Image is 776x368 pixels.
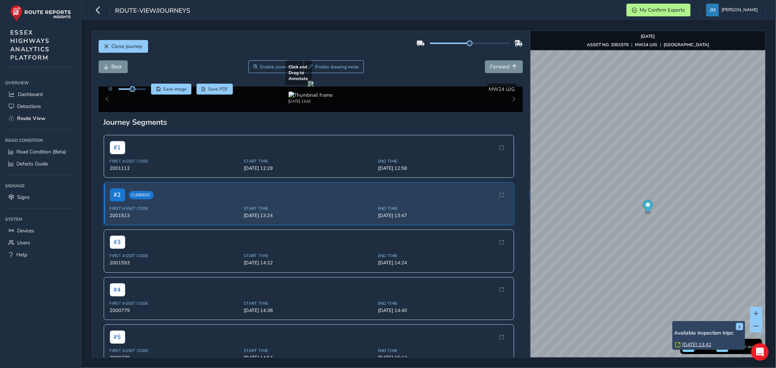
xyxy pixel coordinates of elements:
span: Start Time: [244,206,374,211]
span: Current [129,191,154,199]
span: Close journey [112,43,143,50]
button: Draw [303,60,364,73]
a: Signs [5,191,76,203]
div: [DATE] 13:42 [288,99,333,104]
button: Forward [485,60,523,73]
span: My Confirm Exports [640,7,685,13]
span: First Asset Code: [110,206,240,211]
button: [PERSON_NAME] [706,4,760,16]
div: Overview [5,77,76,88]
div: Open Intercom Messenger [751,343,769,361]
strong: MW24 UJG [635,42,657,48]
strong: [GEOGRAPHIC_DATA] [664,42,709,48]
a: Road Condition (Beta) [5,146,76,158]
span: Users [17,239,30,246]
span: First Asset Code: [110,253,240,259]
span: Save image [163,86,187,92]
span: Signs [17,194,30,201]
button: Close journey [99,40,148,53]
span: End Time: [378,253,508,259]
span: First Asset Code: [110,159,240,164]
span: # 1 [110,141,125,154]
span: [DATE] 14:40 [378,307,508,314]
span: Route View [17,115,45,122]
span: # 5 [110,331,125,344]
span: Enable zoom mode [260,64,299,70]
div: Map marker [643,200,653,215]
div: | | [587,42,709,48]
span: End Time: [378,206,508,211]
button: x [736,323,743,330]
span: End Time: [378,348,508,353]
span: Start Time: [244,301,374,306]
button: PDF [196,84,233,95]
span: route-view/journeys [115,6,190,16]
div: System [5,214,76,225]
button: Zoom [248,60,303,73]
div: Signage [5,180,76,191]
span: Detections [17,103,41,110]
span: Dashboard [18,91,43,98]
img: diamond-layout [706,4,719,16]
span: Devices [17,227,34,234]
span: First Asset Code: [110,301,240,306]
img: rr logo [10,5,71,21]
span: 2000779 [110,307,240,314]
span: Defects Guide [16,160,48,167]
span: ESSEX HIGHWAYS ANALYTICS PLATFORM [10,28,50,62]
span: 2001112 [110,165,240,172]
span: 2001593 [110,260,240,266]
a: Devices [5,225,76,237]
a: Users [5,237,76,249]
span: [DATE] 12:29 [244,165,374,172]
span: Forward [490,63,510,70]
span: [DATE] 14:22 [244,260,374,266]
span: Save PDF [208,86,228,92]
a: Dashboard [5,88,76,100]
span: Start Time: [244,159,374,164]
img: Thumbnail frame [288,92,333,99]
span: [DATE] 14:54 [244,355,374,361]
span: Help [16,251,27,258]
strong: ASSET NO. 2001576 [587,42,629,48]
h6: Available inspection trips: [674,330,743,336]
span: [DATE] 14:24 [378,260,508,266]
span: # 2 [110,188,125,201]
a: Help [5,249,76,261]
button: My Confirm Exports [626,4,691,16]
a: Defects Guide [5,158,76,170]
span: Start Time: [244,253,374,259]
span: Enable drawing mode [315,64,359,70]
span: # 3 [110,236,125,249]
span: [DATE] 13:24 [244,212,374,219]
span: MW24 UJG [489,86,515,93]
div: Road Condition [5,135,76,146]
strong: [DATE] [641,33,655,39]
span: # 4 [110,283,125,296]
span: Back [112,63,122,70]
button: Save [151,84,191,95]
span: 2001513 [110,212,240,219]
span: Road Condition (Beta) [16,148,66,155]
a: [DATE] 13:42 [682,341,711,348]
span: [DATE] 12:58 [378,165,508,172]
span: [PERSON_NAME] [721,4,758,16]
button: Back [99,60,128,73]
span: Start Time: [244,348,374,353]
span: First Asset Code: [110,348,240,353]
span: End Time: [378,301,508,306]
a: Route View [5,112,76,124]
span: [DATE] 14:38 [244,307,374,314]
span: End Time: [378,159,508,164]
span: 2000779 [110,355,240,361]
div: Journey Segments [104,117,518,127]
span: [DATE] 13:47 [378,212,508,219]
span: Confirm assets [731,344,760,349]
span: [DATE] 15:12 [378,355,508,361]
a: Detections [5,100,76,112]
